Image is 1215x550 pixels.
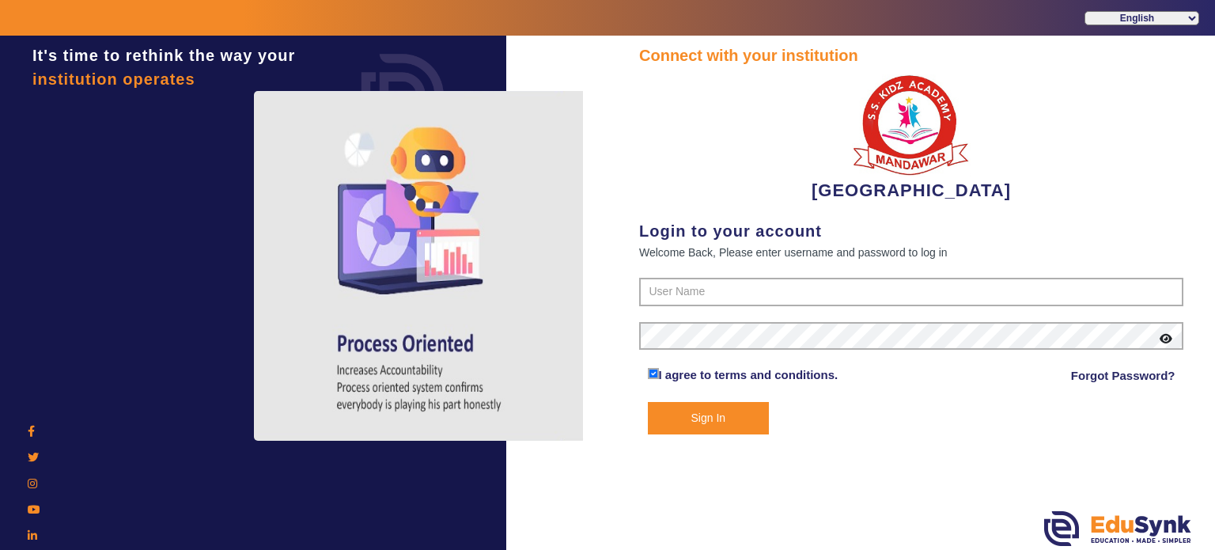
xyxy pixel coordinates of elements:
[32,70,195,88] span: institution operates
[659,368,838,381] a: I agree to terms and conditions.
[639,44,1183,67] div: Connect with your institution
[639,219,1183,243] div: Login to your account
[1071,366,1175,385] a: Forgot Password?
[254,91,586,441] img: login4.png
[639,278,1183,306] input: User Name
[639,243,1183,262] div: Welcome Back, Please enter username and password to log in
[1044,511,1191,546] img: edusynk.png
[852,67,971,177] img: b9104f0a-387a-4379-b368-ffa933cda262
[639,67,1183,203] div: [GEOGRAPHIC_DATA]
[32,47,295,64] span: It's time to rethink the way your
[343,36,462,154] img: login.png
[648,402,770,434] button: Sign In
